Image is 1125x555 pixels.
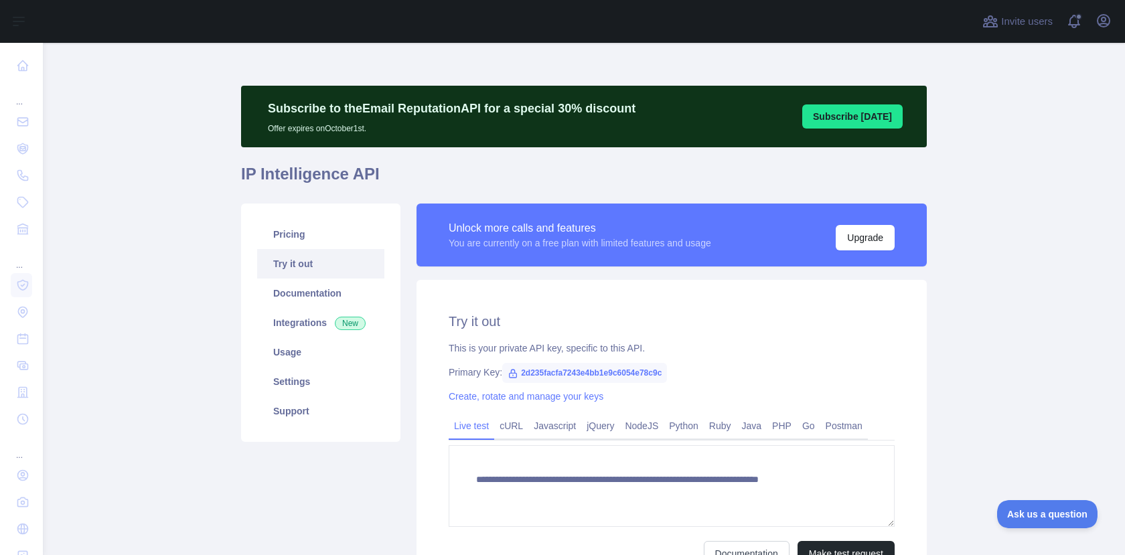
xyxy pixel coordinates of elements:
[257,396,384,426] a: Support
[11,244,32,270] div: ...
[449,236,711,250] div: You are currently on a free plan with limited features and usage
[836,225,895,250] button: Upgrade
[257,279,384,308] a: Documentation
[257,308,384,337] a: Integrations New
[268,118,635,134] p: Offer expires on October 1st.
[11,434,32,461] div: ...
[257,337,384,367] a: Usage
[257,220,384,249] a: Pricing
[737,415,767,437] a: Java
[704,415,737,437] a: Ruby
[797,415,820,437] a: Go
[449,415,494,437] a: Live test
[335,317,366,330] span: New
[767,415,797,437] a: PHP
[820,415,868,437] a: Postman
[664,415,704,437] a: Python
[802,104,903,129] button: Subscribe [DATE]
[257,367,384,396] a: Settings
[502,363,667,383] span: 2d235facfa7243e4bb1e9c6054e78c9c
[1001,14,1053,29] span: Invite users
[449,341,895,355] div: This is your private API key, specific to this API.
[619,415,664,437] a: NodeJS
[494,415,528,437] a: cURL
[581,415,619,437] a: jQuery
[449,391,603,402] a: Create, rotate and manage your keys
[449,312,895,331] h2: Try it out
[241,163,927,195] h1: IP Intelligence API
[11,80,32,107] div: ...
[257,249,384,279] a: Try it out
[997,500,1098,528] iframe: Toggle Customer Support
[980,11,1055,32] button: Invite users
[528,415,581,437] a: Javascript
[449,366,895,379] div: Primary Key:
[268,99,635,118] p: Subscribe to the Email Reputation API for a special 30 % discount
[449,220,711,236] div: Unlock more calls and features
